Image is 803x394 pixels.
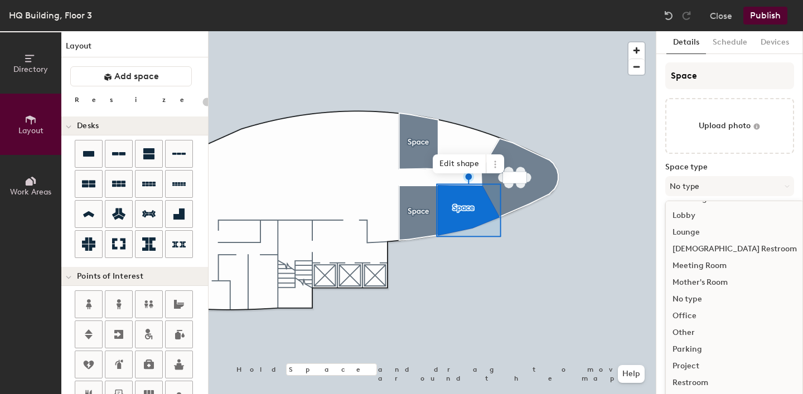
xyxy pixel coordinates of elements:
span: Add space [114,71,159,82]
img: Undo [663,10,674,21]
button: Details [666,31,706,54]
div: HQ Building, Floor 3 [9,8,92,22]
div: Resize [75,95,198,104]
span: Edit shape [433,154,486,173]
button: Close [710,7,732,25]
img: Redo [681,10,692,21]
button: Devices [754,31,796,54]
button: Schedule [706,31,754,54]
button: No type [665,176,794,196]
span: Points of Interest [77,272,143,281]
label: Space type [665,163,794,172]
span: Desks [77,121,99,130]
h1: Layout [61,40,208,57]
button: Add space [70,66,192,86]
span: Layout [18,126,43,135]
button: Upload photo [665,98,794,154]
button: Help [618,365,645,383]
span: Work Areas [10,187,51,197]
span: Directory [13,65,48,74]
button: Publish [743,7,787,25]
